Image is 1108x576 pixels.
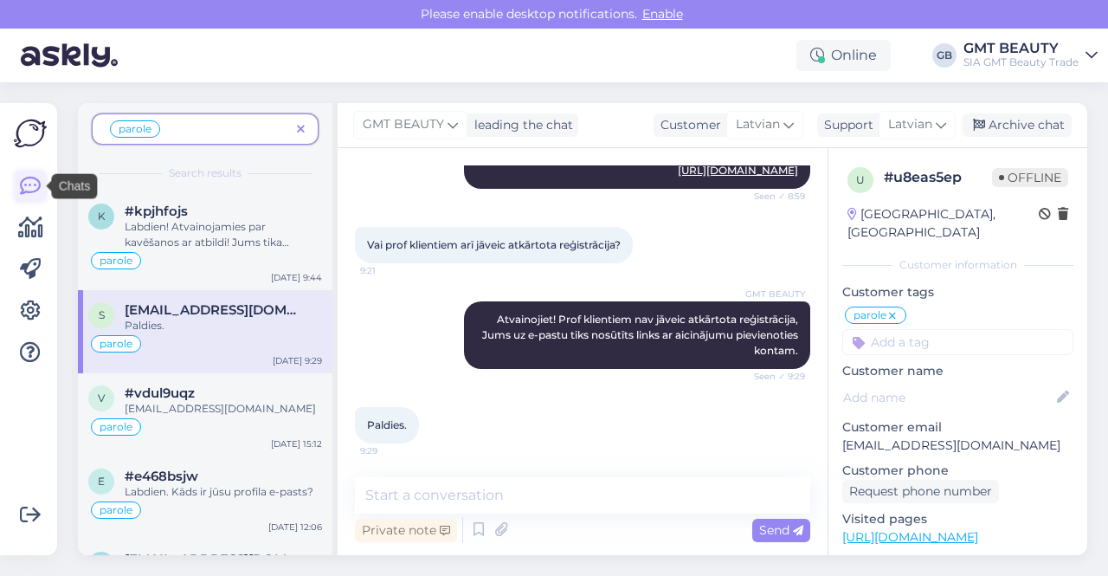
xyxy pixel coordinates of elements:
[854,310,886,320] span: parole
[125,302,305,318] span: sigita.rasmane@inbox.lv
[842,510,1073,528] p: Visited pages
[125,469,198,484] span: #e468bsjw
[52,174,98,199] div: Chats
[842,552,1073,567] p: See more ...
[125,401,322,417] div: [EMAIL_ADDRESS][DOMAIN_NAME]
[740,190,805,203] span: Seen ✓ 8:59
[759,522,803,538] span: Send
[169,165,242,181] span: Search results
[736,115,780,134] span: Latvian
[355,519,457,542] div: Private note
[654,116,721,134] div: Customer
[367,418,407,431] span: Paldies.
[100,422,132,432] span: parole
[842,529,978,545] a: [URL][DOMAIN_NAME]
[271,437,322,450] div: [DATE] 15:12
[98,475,105,488] span: e
[842,462,1073,480] p: Customer phone
[842,362,1073,380] p: Customer name
[482,313,801,357] span: Atvainojiet! Prof klientiem nav jāveic atkārtota reģistrācija, Jums uz e-pastu tiks nosūtīts link...
[125,318,322,333] div: Paldies.
[740,288,805,301] span: GMT BEAUTY
[842,283,1073,301] p: Customer tags
[99,308,105,321] span: s
[842,437,1073,455] p: [EMAIL_ADDRESS][DOMAIN_NAME]
[125,204,188,219] span: #kpjhfojs
[963,42,1098,69] a: GMT BEAUTYSIA GMT Beauty Trade
[842,418,1073,437] p: Customer email
[125,385,195,401] span: #vdul9uqz
[363,115,444,134] span: GMT BEAUTY
[678,164,798,177] a: [URL][DOMAIN_NAME]
[360,444,425,457] span: 9:29
[842,329,1073,355] input: Add a tag
[888,115,932,134] span: Latvian
[125,552,305,567] span: lindao@inbox.lv
[843,388,1053,407] input: Add name
[842,480,999,503] div: Request phone number
[847,205,1039,242] div: [GEOGRAPHIC_DATA], [GEOGRAPHIC_DATA]
[740,370,805,383] span: Seen ✓ 9:29
[100,505,132,515] span: parole
[963,113,1072,137] div: Archive chat
[963,42,1079,55] div: GMT BEAUTY
[856,173,865,186] span: u
[268,521,322,534] div: [DATE] 12:06
[467,116,573,134] div: leading the chat
[637,6,688,22] span: Enable
[884,167,992,188] div: # u8eas5ep
[98,210,106,223] span: k
[100,339,132,349] span: parole
[271,271,322,284] div: [DATE] 9:44
[796,40,891,71] div: Online
[360,264,425,277] span: 9:21
[125,219,322,250] div: Labdien! Atvainojamies par kavēšanos ar atbildi! Jums tika nosūtīts e-pasts ar aicinājumu aktiviz...
[273,354,322,367] div: [DATE] 9:29
[125,484,322,500] div: Labdien. Kāds ir jūsu profila e-pasts?
[367,238,621,251] span: Vai prof klientiem arī jāveic atkārtota reģistrācija?
[842,257,1073,273] div: Customer information
[992,168,1068,187] span: Offline
[963,55,1079,69] div: SIA GMT Beauty Trade
[817,116,873,134] div: Support
[119,124,151,134] span: parole
[98,392,105,404] span: v
[932,43,957,68] div: GB
[14,117,47,150] img: Askly Logo
[100,256,132,266] span: parole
